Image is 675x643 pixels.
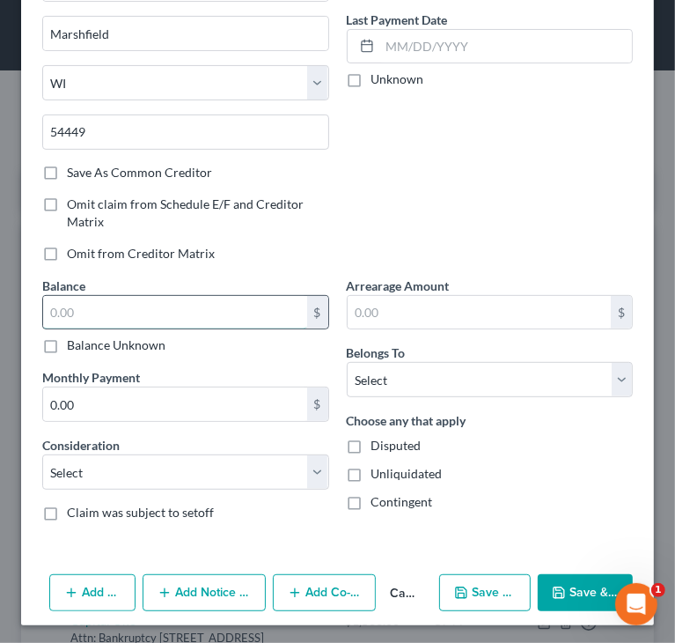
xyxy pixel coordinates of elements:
label: Consideration [42,436,120,455]
label: Balance [42,277,85,295]
input: MM/DD/YYYY [380,30,633,63]
button: Save & Close [538,574,633,611]
div: $ [307,388,328,421]
input: 0.00 [348,296,612,329]
label: Unknown [371,70,424,88]
label: Arrearage Amount [347,277,450,295]
span: Omit from Creditor Matrix [67,246,215,261]
span: Contingent [371,494,433,509]
div: $ [307,296,328,329]
input: Enter city... [43,17,328,50]
label: Balance Unknown [67,336,165,354]
label: Last Payment Date [347,11,448,29]
span: 1 [651,583,665,597]
input: Enter zip... [42,115,329,150]
label: Monthly Payment [42,368,140,387]
span: Unliquidated [371,466,443,481]
button: Cancel [376,576,432,611]
iframe: Intercom live chat [615,583,657,625]
span: Claim was subject to setoff [67,505,214,520]
label: Choose any that apply [347,411,466,430]
button: Add Co-Debtor [273,574,376,611]
label: Save As Common Creditor [67,164,212,181]
span: Belongs To [347,345,406,360]
input: 0.00 [43,296,307,329]
button: Save & New [439,574,532,611]
button: Add Notice Address [143,574,266,611]
span: Omit claim from Schedule E/F and Creditor Matrix [67,196,304,229]
div: $ [611,296,632,329]
span: Disputed [371,438,422,453]
button: Add Action [49,574,136,611]
input: 0.00 [43,388,307,421]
